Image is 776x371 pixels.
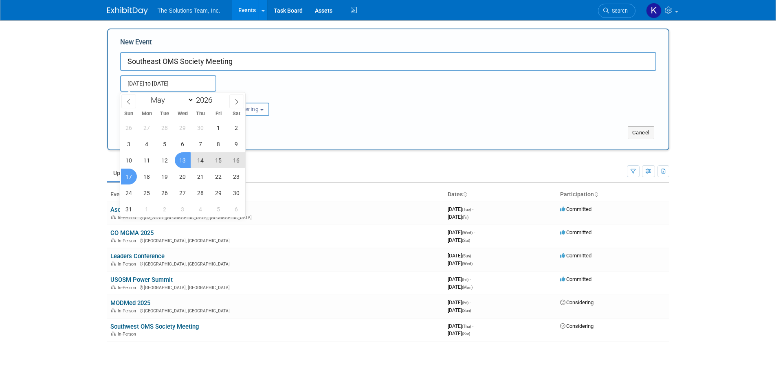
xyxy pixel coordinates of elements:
th: Event [107,188,444,202]
span: In-Person [118,215,138,220]
span: Sun [120,111,138,116]
span: May 4, 2026 [139,136,155,152]
span: (Fri) [462,215,468,220]
span: [DATE] [448,260,473,266]
span: May 26, 2026 [157,185,173,201]
th: Dates [444,188,557,202]
span: May 31, 2026 [121,201,137,217]
span: May 22, 2026 [211,169,226,184]
span: (Fri) [462,301,468,305]
span: May 1, 2026 [211,120,226,136]
span: [DATE] [448,299,471,305]
span: May 25, 2026 [139,185,155,201]
span: In-Person [118,331,138,337]
span: In-Person [118,308,138,314]
a: MODMed 2025 [110,299,150,307]
span: In-Person [118,261,138,267]
span: May 30, 2026 [229,185,244,201]
span: May 18, 2026 [139,169,155,184]
span: Sat [227,111,245,116]
img: Kaelon Harris [646,3,662,18]
span: - [470,299,471,305]
span: Thu [191,111,209,116]
input: Name of Trade Show / Conference [120,52,656,71]
a: Upcoming6 [107,165,153,181]
span: May 27, 2026 [175,185,191,201]
span: Committed [560,252,591,259]
span: May 23, 2026 [229,169,244,184]
span: May 3, 2026 [121,136,137,152]
span: Mon [138,111,156,116]
span: Considering [560,323,594,329]
span: May 17, 2026 [121,169,137,184]
span: May 7, 2026 [193,136,209,152]
span: June 1, 2026 [139,201,155,217]
div: Attendance / Format: [120,92,199,102]
div: [GEOGRAPHIC_DATA], [GEOGRAPHIC_DATA] [110,284,441,290]
div: [GEOGRAPHIC_DATA], [GEOGRAPHIC_DATA] [110,260,441,267]
input: Year [194,95,218,105]
span: May 20, 2026 [175,169,191,184]
span: May 14, 2026 [193,152,209,168]
div: [US_STATE][GEOGRAPHIC_DATA], [GEOGRAPHIC_DATA] [110,214,441,220]
span: - [470,276,471,282]
span: Search [609,8,628,14]
span: Fri [209,111,227,116]
img: In-Person Event [111,261,116,266]
span: - [474,229,475,235]
a: Search [598,4,635,18]
span: - [472,323,473,329]
span: [DATE] [448,284,473,290]
span: June 2, 2026 [157,201,173,217]
span: May 12, 2026 [157,152,173,168]
span: May 24, 2026 [121,185,137,201]
span: Committed [560,229,591,235]
img: In-Person Event [111,238,116,242]
span: In-Person [118,285,138,290]
span: [DATE] [448,237,470,243]
span: May 21, 2026 [193,169,209,184]
span: [DATE] [448,330,470,336]
span: (Sat) [462,331,470,336]
span: Committed [560,276,591,282]
span: May 10, 2026 [121,152,137,168]
select: Month [147,95,194,105]
span: May 8, 2026 [211,136,226,152]
span: (Wed) [462,261,473,266]
img: In-Person Event [111,215,116,219]
div: Participation: [211,92,290,102]
a: Sort by Start Date [463,191,467,198]
a: Sort by Participation Type [594,191,598,198]
img: ExhibitDay [107,7,148,15]
span: (Sun) [462,308,471,313]
span: [DATE] [448,307,471,313]
span: [DATE] [448,323,473,329]
span: Wed [174,111,191,116]
span: [DATE] [448,252,473,259]
span: [DATE] [448,276,471,282]
a: Ascent 2025 [110,206,144,213]
span: June 3, 2026 [175,201,191,217]
span: (Mon) [462,285,473,290]
span: May 5, 2026 [157,136,173,152]
span: May 16, 2026 [229,152,244,168]
div: [GEOGRAPHIC_DATA], [GEOGRAPHIC_DATA] [110,307,441,314]
div: [GEOGRAPHIC_DATA], [GEOGRAPHIC_DATA] [110,237,441,244]
span: [DATE] [448,214,468,220]
img: In-Person Event [111,285,116,289]
a: CO MGMA 2025 [110,229,154,237]
span: April 27, 2026 [139,120,155,136]
img: In-Person Event [111,331,116,336]
span: June 4, 2026 [193,201,209,217]
label: New Event [120,37,152,50]
span: (Wed) [462,231,473,235]
span: In-Person [118,238,138,244]
span: June 6, 2026 [229,201,244,217]
span: April 26, 2026 [121,120,137,136]
span: May 15, 2026 [211,152,226,168]
span: May 9, 2026 [229,136,244,152]
button: Cancel [628,126,654,139]
span: (Fri) [462,277,468,282]
img: In-Person Event [111,308,116,312]
span: April 30, 2026 [193,120,209,136]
